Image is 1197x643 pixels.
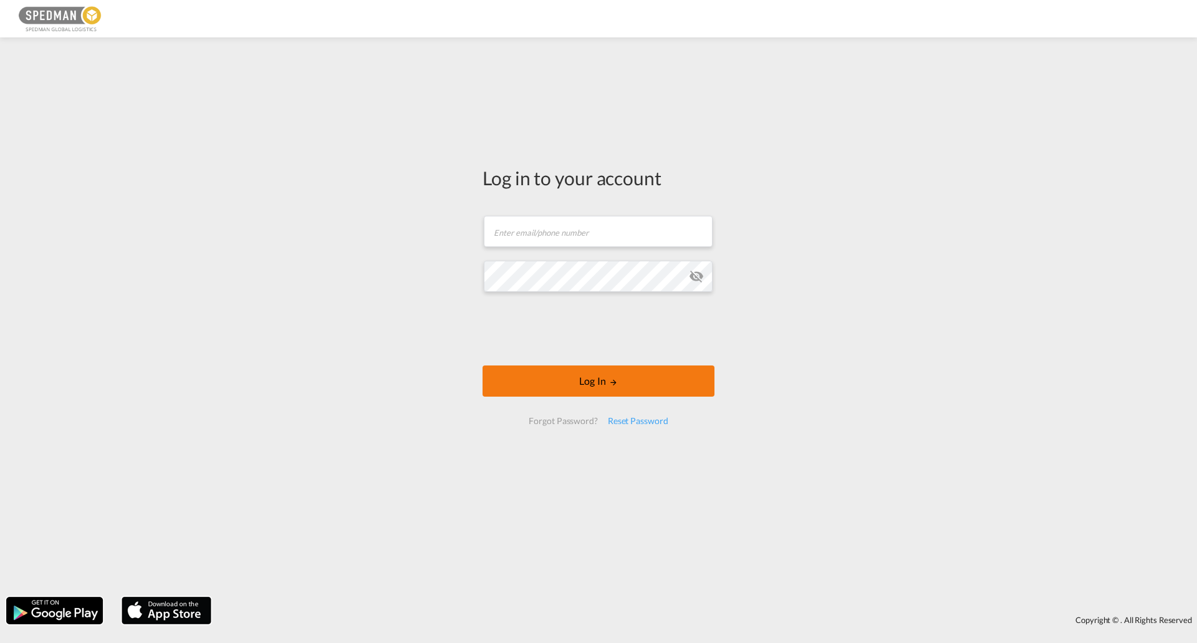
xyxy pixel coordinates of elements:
[483,165,714,191] div: Log in to your account
[689,269,704,284] md-icon: icon-eye-off
[603,410,673,432] div: Reset Password
[218,609,1197,631] div: Copyright © . All Rights Reserved
[504,304,693,353] iframe: reCAPTCHA
[5,596,104,626] img: google.png
[484,216,713,247] input: Enter email/phone number
[483,365,714,397] button: LOGIN
[19,5,103,33] img: c12ca350ff1b11efb6b291369744d907.png
[524,410,602,432] div: Forgot Password?
[120,596,213,626] img: apple.png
